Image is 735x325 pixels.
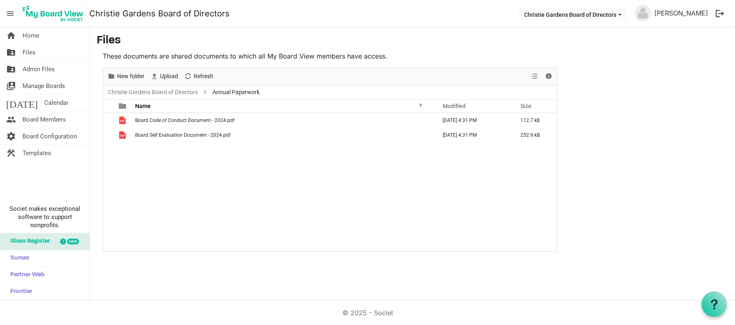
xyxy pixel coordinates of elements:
td: checkbox [103,113,114,128]
button: logout [711,5,728,22]
span: Templates [23,145,51,161]
span: Frontier [6,284,32,300]
td: is template cell column header type [114,128,133,142]
span: switch_account [6,78,16,94]
div: View [528,68,542,85]
span: Files [23,44,36,61]
span: people [6,111,16,128]
span: Board Configuration [23,128,77,144]
span: Partner Web [6,267,45,283]
span: Upload [159,71,179,81]
span: construction [6,145,16,161]
td: Board Code of Conduct Document - 2024.pdf is template cell column header Name [133,113,434,128]
p: These documents are shared documents to which all My Board View members have access. [103,51,557,61]
button: New folder [106,71,146,81]
a: My Board View Logo [20,3,89,24]
span: Modified [443,103,466,109]
span: Calendar [44,95,68,111]
span: settings [6,128,16,144]
button: Upload [149,71,180,81]
span: Admin Files [23,61,55,77]
span: New folder [116,71,145,81]
span: Board Code of Conduct Document - 2024.pdf [135,117,235,123]
a: Christie Gardens Board of Directors [106,87,199,97]
span: folder_shared [6,61,16,77]
div: Details [542,68,556,85]
img: My Board View Logo [20,3,86,24]
a: [PERSON_NAME] [651,5,711,21]
button: Refresh [183,71,215,81]
a: © 2025 - Societ [342,309,393,317]
span: Sumac [6,250,29,266]
h3: Files [97,34,728,48]
td: November 05, 2024 4:31 PM column header Modified [434,128,512,142]
span: [DATE] [6,95,38,111]
span: Name [135,103,151,109]
div: New folder [104,68,147,85]
img: no-profile-picture.svg [635,5,651,21]
button: Christie Gardens Board of Directors dropdownbutton [519,9,627,20]
span: Home [23,27,39,44]
span: Size [520,103,531,109]
span: home [6,27,16,44]
td: 252.9 kB is template cell column header Size [512,128,557,142]
td: November 05, 2024 4:31 PM column header Modified [434,113,512,128]
span: Glass Register [6,233,50,250]
td: 112.7 kB is template cell column header Size [512,113,557,128]
button: Details [543,71,554,81]
span: Annual Paperwork [211,87,261,97]
span: Manage Boards [23,78,65,94]
span: Refresh [193,71,214,81]
span: folder_shared [6,44,16,61]
span: Board Members [23,111,66,128]
span: menu [2,6,18,21]
button: View dropdownbutton [529,71,539,81]
td: checkbox [103,128,114,142]
td: Board Self Evaluation Document - 2024.pdf is template cell column header Name [133,128,434,142]
div: Refresh [181,68,216,85]
td: is template cell column header type [114,113,133,128]
div: new [67,239,79,244]
a: Christie Gardens Board of Directors [89,5,230,22]
span: Societ makes exceptional software to support nonprofits. [4,205,86,229]
div: Upload [147,68,181,85]
span: Board Self Evaluation Document - 2024.pdf [135,132,231,138]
